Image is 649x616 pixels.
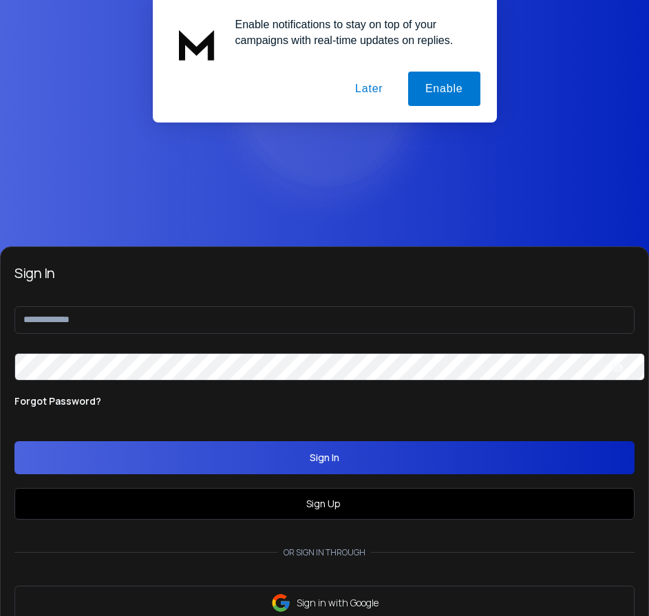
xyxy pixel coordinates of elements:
[169,17,224,72] img: notification icon
[306,497,343,511] a: Sign Up
[224,17,480,48] div: Enable notifications to stay on top of your campaigns with real-time updates on replies.
[14,264,635,283] h3: Sign In
[338,72,400,106] button: Later
[297,596,379,610] p: Sign in with Google
[278,547,371,558] p: Or sign in through
[14,441,635,474] button: Sign In
[408,72,480,106] button: Enable
[14,394,101,408] p: Forgot Password?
